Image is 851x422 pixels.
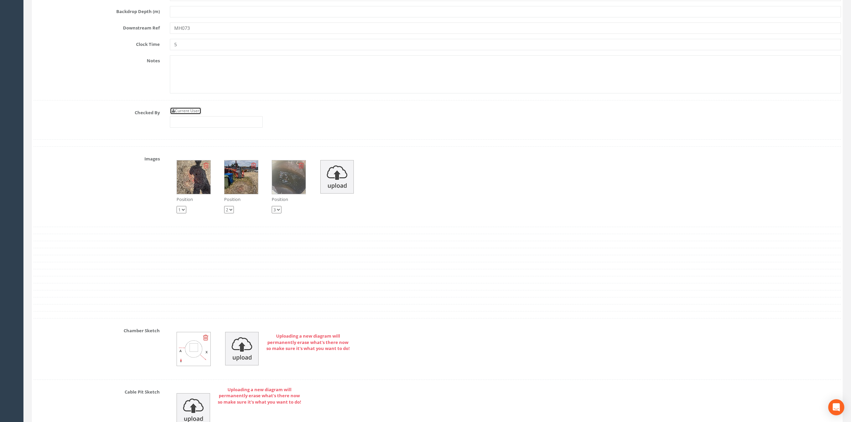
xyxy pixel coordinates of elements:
strong: Uploading a new diagram will permanently erase what's there now so make sure it's what you want t... [266,333,350,351]
strong: Uploading a new diagram will permanently erase what's there now so make sure it's what you want t... [218,386,301,405]
div: Open Intercom Messenger [828,399,844,415]
label: Clock Time [28,39,165,48]
img: 0410181f-8996-cf0b-afd1-0cee08ed574c_01cdc29e-6e83-d186-674e-183fe76596d4_thumb.jpg [177,160,210,194]
label: Chamber Sketch [28,325,165,334]
p: Position [272,196,306,203]
label: Downstream Ref [28,22,165,31]
img: 0410181f-8996-cf0b-afd1-0cee08ed574c_e765c7af-9896-0e0c-51d7-c062f0448f1a_renderedChamberSketch.jpg [177,332,210,366]
label: Cable Pit Sketch [28,386,165,395]
label: Checked By [28,107,165,116]
p: Position [177,196,211,203]
label: Images [28,153,165,162]
label: Notes [28,55,165,64]
p: Position [224,196,258,203]
img: upload_icon.png [320,160,354,194]
img: upload_icon.png [225,332,259,365]
img: 0410181f-8996-cf0b-afd1-0cee08ed574c_cce7af82-a790-bbe4-51ad-d92b9204f86a_thumb.jpg [224,160,258,194]
a: Current User [170,107,201,115]
img: 0410181f-8996-cf0b-afd1-0cee08ed574c_93d31298-41f6-e1b3-b420-e3e469924c7f_thumb.jpg [272,160,306,194]
label: Backdrop Depth (m) [28,6,165,15]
